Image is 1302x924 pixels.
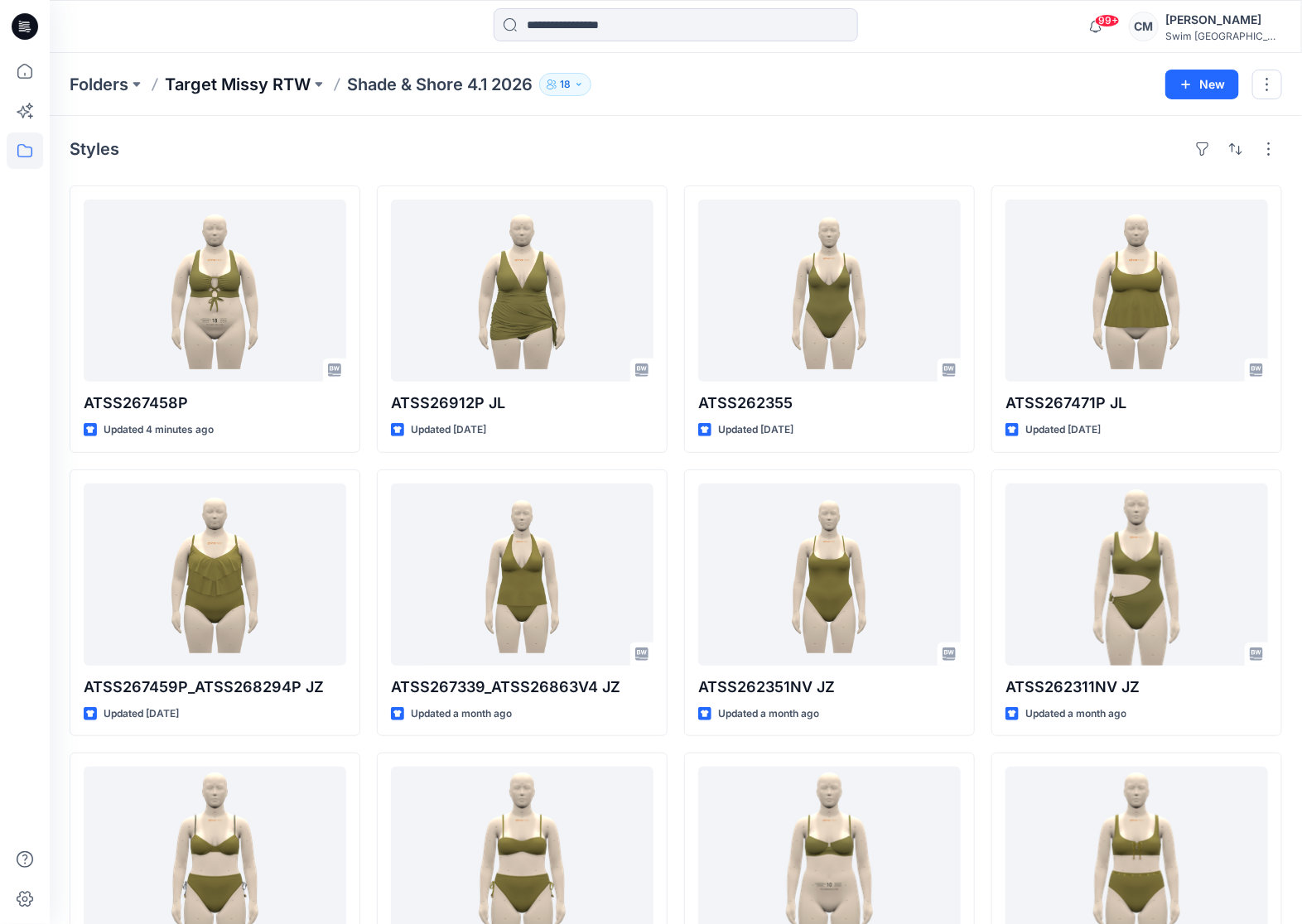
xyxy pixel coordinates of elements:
[1005,200,1268,382] a: ATSS267471P JL
[718,421,793,439] p: Updated [DATE]
[1129,12,1159,41] div: CM
[391,392,653,415] p: ATSS26912P JL
[411,421,486,439] p: Updated [DATE]
[698,200,961,382] a: ATSS262355
[698,392,961,415] p: ATSS262355
[1095,14,1120,27] span: 99+
[70,73,128,96] a: Folders
[391,676,653,699] p: ATSS267339_ATSS26863V4 JZ
[1025,705,1126,723] p: Updated a month ago
[698,676,961,699] p: ATSS262351NV JZ
[347,73,533,96] p: Shade & Shore 4.1 2026
[104,421,214,439] p: Updated 4 minutes ago
[1165,30,1281,42] div: Swim [GEOGRAPHIC_DATA]
[104,705,179,723] p: Updated [DATE]
[1025,421,1101,439] p: Updated [DATE]
[84,484,346,666] a: ATSS267459P_ATSS268294P JZ
[84,392,346,415] p: ATSS267458P
[1005,392,1268,415] p: ATSS267471P JL
[391,484,653,666] a: ATSS267339_ATSS26863V4 JZ
[391,200,653,382] a: ATSS26912P JL
[1005,676,1268,699] p: ATSS262311NV JZ
[165,73,311,96] a: Target Missy RTW
[698,484,961,666] a: ATSS262351NV JZ
[1005,484,1268,666] a: ATSS262311NV JZ
[718,705,819,723] p: Updated a month ago
[84,200,346,382] a: ATSS267458P
[411,705,512,723] p: Updated a month ago
[70,139,119,159] h4: Styles
[560,75,571,94] p: 18
[84,676,346,699] p: ATSS267459P_ATSS268294P JZ
[539,73,591,96] button: 18
[1165,70,1239,99] button: New
[1165,10,1281,30] div: [PERSON_NAME]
